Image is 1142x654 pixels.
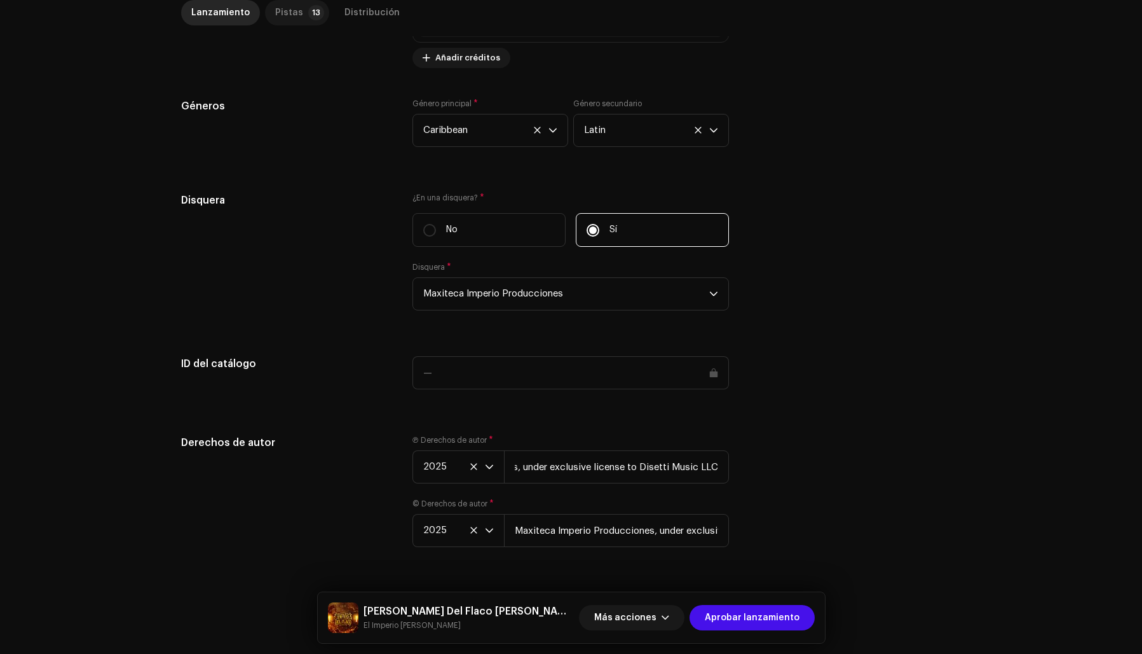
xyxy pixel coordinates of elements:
[181,193,393,208] h5: Disquera
[594,605,656,630] span: Más acciones
[446,223,458,237] p: No
[412,193,729,203] label: ¿En una disquera?
[181,99,393,114] h5: Géneros
[423,451,485,483] span: 2025
[412,356,729,389] input: —
[181,356,393,372] h5: ID del catálogo
[364,619,574,632] small: La Cantera Del Flaco Iriarte, Vol. 19
[485,515,494,546] div: dropdown trigger
[181,435,393,450] h5: Derechos de autor
[705,605,799,630] span: Aprobar lanzamiento
[485,451,494,483] div: dropdown trigger
[412,499,494,509] label: © Derechos de autor
[423,278,709,310] span: Maxiteca Imperio Producciones
[504,514,729,547] input: e.g. Publisher LLC
[548,115,557,146] div: dropdown trigger
[709,115,718,146] div: dropdown trigger
[609,223,617,237] p: Sí
[412,262,451,272] label: Disquera
[435,45,500,71] span: Añadir créditos
[328,602,358,633] img: 50490781-bcd8-4268-88f1-dddc30239059
[412,48,510,68] button: Añadir créditos
[573,99,642,109] label: Género secundario
[412,435,493,445] label: Ⓟ Derechos de autor
[579,605,684,630] button: Más acciones
[412,99,478,109] label: Género principal
[709,278,718,310] div: dropdown trigger
[423,115,548,146] span: Caribbean
[364,604,574,619] h5: La Cantera Del Flaco Iriarte, Vol. 19
[690,605,815,630] button: Aprobar lanzamiento
[504,450,729,484] input: e.g. Label LLC
[584,115,709,146] span: Latin
[423,515,485,546] span: 2025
